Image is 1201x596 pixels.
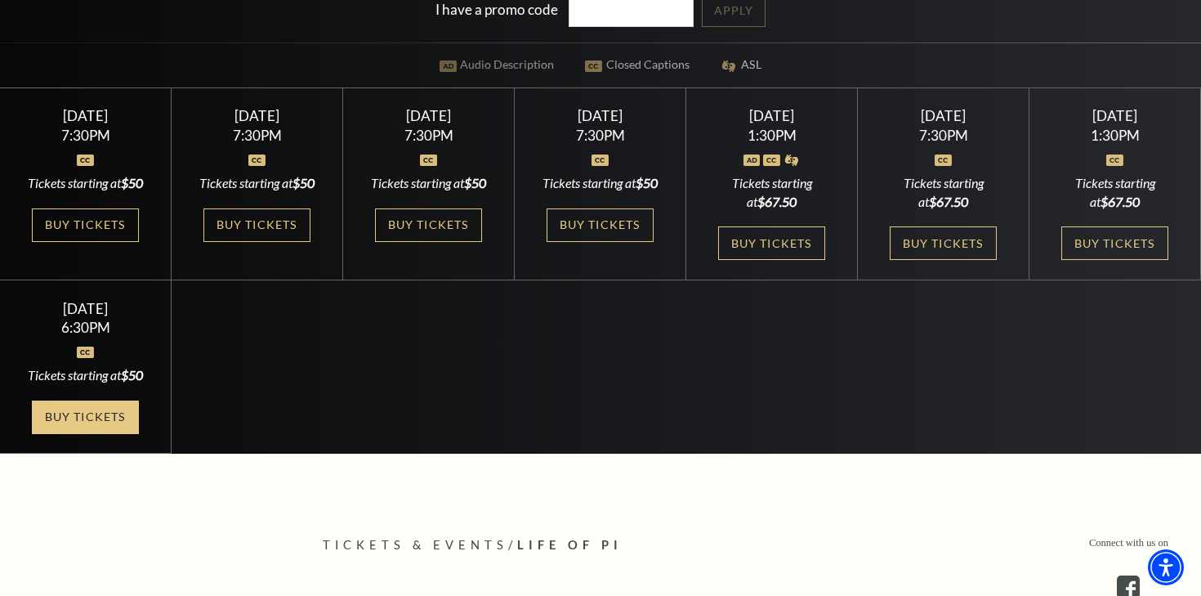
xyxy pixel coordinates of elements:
[121,367,143,383] span: $50
[757,194,797,209] span: $67.50
[534,128,667,142] div: 7:30PM
[1049,174,1181,211] div: Tickets starting at
[929,194,968,209] span: $67.50
[1101,194,1140,209] span: $67.50
[203,208,310,242] a: Buy Tickets
[534,107,667,124] div: [DATE]
[877,174,1010,211] div: Tickets starting at
[534,174,667,192] div: Tickets starting at
[1049,107,1181,124] div: [DATE]
[706,107,838,124] div: [DATE]
[1089,536,1168,551] p: Connect with us on
[20,320,152,334] div: 6:30PM
[323,536,878,556] p: /
[706,128,838,142] div: 1:30PM
[877,107,1010,124] div: [DATE]
[121,175,143,190] span: $50
[292,175,315,190] span: $50
[20,174,152,192] div: Tickets starting at
[375,208,481,242] a: Buy Tickets
[890,226,996,260] a: Buy Tickets
[1061,226,1168,260] a: Buy Tickets
[20,300,152,317] div: [DATE]
[718,226,824,260] a: Buy Tickets
[517,538,623,552] span: Life of Pi
[32,401,138,434] a: Buy Tickets
[363,174,495,192] div: Tickets starting at
[20,366,152,384] div: Tickets starting at
[191,174,324,192] div: Tickets starting at
[547,208,653,242] a: Buy Tickets
[191,128,324,142] div: 7:30PM
[363,128,495,142] div: 7:30PM
[20,107,152,124] div: [DATE]
[1049,128,1181,142] div: 1:30PM
[20,128,152,142] div: 7:30PM
[706,174,838,211] div: Tickets starting at
[32,208,138,242] a: Buy Tickets
[636,175,658,190] span: $50
[464,175,486,190] span: $50
[323,538,508,552] span: Tickets & Events
[191,107,324,124] div: [DATE]
[363,107,495,124] div: [DATE]
[877,128,1010,142] div: 7:30PM
[1148,549,1184,585] div: Accessibility Menu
